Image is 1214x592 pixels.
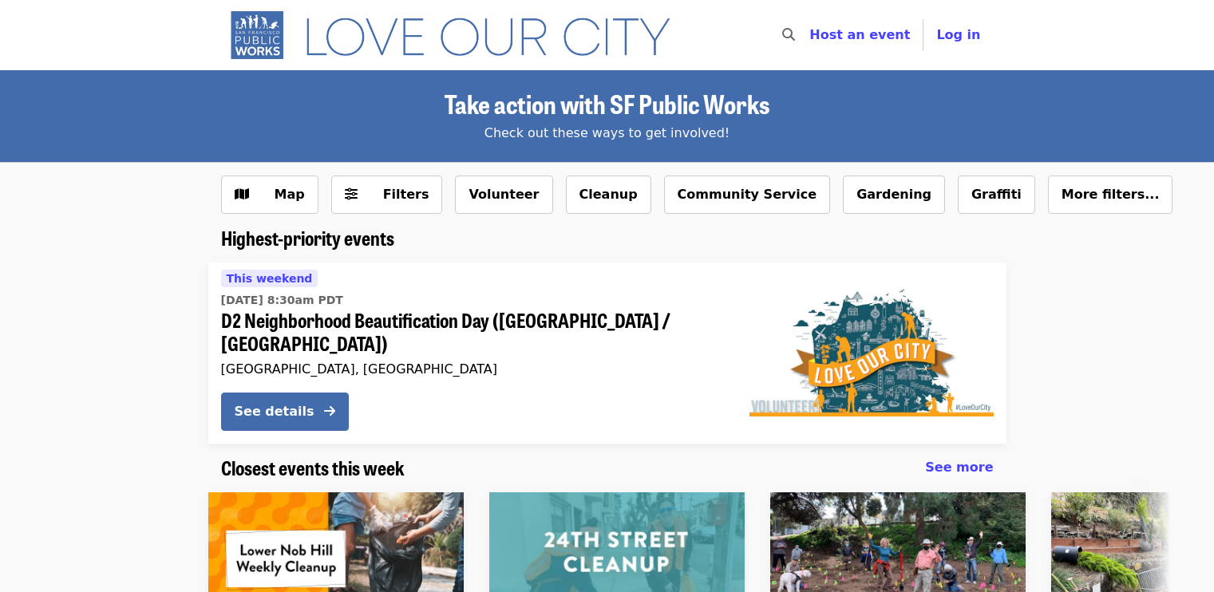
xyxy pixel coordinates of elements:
[383,187,429,202] span: Filters
[936,27,980,42] span: Log in
[749,289,994,416] img: D2 Neighborhood Beautification Day (Russian Hill / Fillmore) organized by SF Public Works
[958,176,1035,214] button: Graffiti
[221,309,724,355] span: D2 Neighborhood Beautification Day ([GEOGRAPHIC_DATA] / [GEOGRAPHIC_DATA])
[1062,187,1160,202] span: More filters...
[664,176,831,214] button: Community Service
[227,272,313,285] span: This weekend
[445,85,769,122] span: Take action with SF Public Works
[221,223,394,251] span: Highest-priority events
[925,460,993,475] span: See more
[923,19,993,51] button: Log in
[208,456,1006,480] div: Closest events this week
[221,453,405,481] span: Closest events this week
[324,404,335,419] i: arrow-right icon
[235,187,249,202] i: map icon
[925,458,993,477] a: See more
[1048,176,1173,214] button: More filters...
[345,187,358,202] i: sliders-h icon
[805,16,817,54] input: Search
[455,176,552,214] button: Volunteer
[221,393,349,431] button: See details
[782,27,795,42] i: search icon
[566,176,651,214] button: Cleanup
[275,187,305,202] span: Map
[235,402,314,421] div: See details
[221,292,343,309] time: [DATE] 8:30am PDT
[221,124,994,143] div: Check out these ways to get involved!
[843,176,945,214] button: Gardening
[221,456,405,480] a: Closest events this week
[221,176,318,214] button: Show map view
[331,176,443,214] button: Filters (0 selected)
[208,262,1006,444] a: See details for "D2 Neighborhood Beautification Day (Russian Hill / Fillmore)"
[809,27,910,42] a: Host an event
[221,361,724,377] div: [GEOGRAPHIC_DATA], [GEOGRAPHIC_DATA]
[221,10,694,61] img: SF Public Works - Home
